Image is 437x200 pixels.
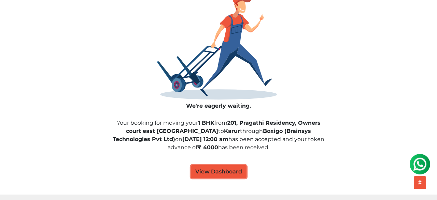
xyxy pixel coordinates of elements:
p: Your booking for moving your from to through on has been accepted and your token advance of has b... [110,119,327,152]
strong: 201, Pragathi Residency, Owners court east [GEOGRAPHIC_DATA] [126,120,321,134]
h3: We're eagerly waiting. [29,103,408,109]
button: View Dashboard [191,165,246,178]
strong: Boxigo (Brainsys Technologies Pvt Ltd) [113,128,311,142]
img: whatsapp-icon.svg [7,7,20,20]
strong: 1 BHK [198,120,214,126]
strong: [DATE] 12:00 am [182,136,228,142]
strong: Karur [224,128,240,134]
button: scroll up [414,176,426,189]
strong: ₹ 4000 [197,144,218,151]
